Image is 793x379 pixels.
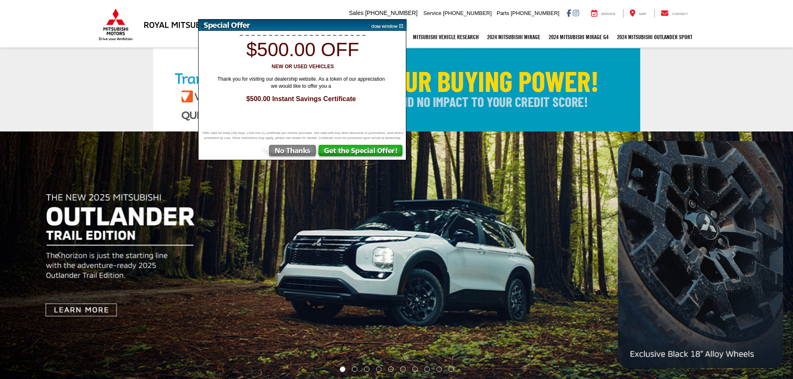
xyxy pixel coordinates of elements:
[674,148,793,362] button: Click to view next picture.
[601,12,616,16] span: Service
[409,27,483,47] a: Mitsubishi Vehicle Research
[349,10,363,16] span: Sales
[511,10,559,16] span: [PHONE_NUMBER]
[585,9,622,17] a: Service
[623,9,652,17] a: Map
[448,367,454,372] li: Go to slide number 10.
[203,39,402,60] h1: $500.00 off
[365,20,407,31] img: close window
[365,10,418,16] span: [PHONE_NUMBER]
[97,8,134,41] img: Mitsubishi
[412,367,418,372] li: Go to slide number 7.
[436,367,442,372] li: Go to slide number 9.
[423,10,441,16] span: Service
[144,20,216,29] h3: Royal Mitsubishi
[573,10,579,16] a: Instagram: Click to visit our Instagram page
[672,12,688,16] span: Contact
[400,367,405,372] li: Go to slide number 6.
[497,10,509,16] span: Parts
[443,10,492,16] span: [PHONE_NUMBER]
[613,27,696,47] a: 2024 Mitsubishi Outlander SPORT
[211,76,390,90] span: Thank you for visiting our dealership website. As a token of our appreciation we would like to of...
[201,131,405,141] span: Offer valid for thirty (30) days. Limit one (1) certificate per vehicle purchase. Not valid with ...
[567,10,571,16] a: Facebook: Click to visit our Facebook page
[424,367,430,372] li: Go to slide number 8.
[340,367,345,372] li: Go to slide number 1.
[483,27,544,47] a: 2024 Mitsubishi Mirage
[318,145,406,160] img: Get the Special Offer
[544,27,613,47] a: 2024 Mitsubishi Mirage G4
[352,367,358,372] li: Go to slide number 2.
[260,145,318,160] img: No Thanks, Continue to Website
[654,9,694,17] a: Contact
[639,12,646,16] span: Map
[364,367,370,372] li: Go to slide number 3.
[376,367,382,372] li: Go to slide number 4.
[207,94,395,104] span: $500.00 Instant Savings Certificate
[203,64,402,69] h3: New or Used Vehicles
[153,48,640,131] img: Check Your Buying Power
[388,367,394,372] li: Go to slide number 5.
[199,20,365,31] img: Special Offer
